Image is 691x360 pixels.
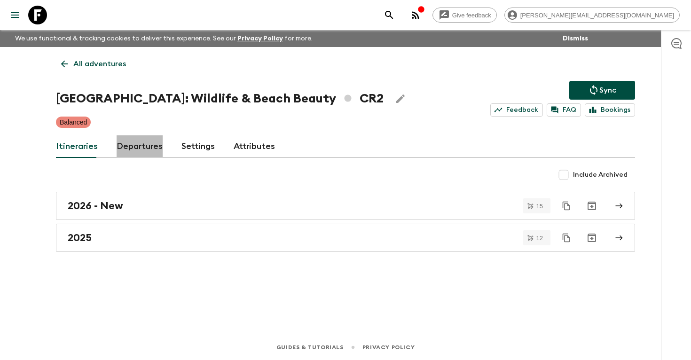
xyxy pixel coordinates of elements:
p: Balanced [60,117,87,127]
button: Archive [582,228,601,247]
a: Guides & Tutorials [276,342,344,352]
a: Bookings [585,103,635,117]
a: Feedback [490,103,543,117]
h2: 2026 - New [68,200,123,212]
span: 15 [531,203,549,209]
span: [PERSON_NAME][EMAIL_ADDRESS][DOMAIN_NAME] [515,12,679,19]
a: Itineraries [56,135,98,158]
button: Duplicate [558,197,575,214]
span: Give feedback [447,12,496,19]
p: Sync [599,85,616,96]
button: Duplicate [558,229,575,246]
span: Include Archived [573,170,628,180]
a: Privacy Policy [237,35,283,42]
a: 2025 [56,224,635,252]
h1: [GEOGRAPHIC_DATA]: Wildlife & Beach Beauty CR2 [56,89,384,108]
button: menu [6,6,24,24]
a: All adventures [56,55,131,73]
button: search adventures [380,6,399,24]
button: Dismiss [560,32,590,45]
span: 12 [531,235,549,241]
h2: 2025 [68,232,92,244]
p: We use functional & tracking cookies to deliver this experience. See our for more. [11,30,316,47]
button: Archive [582,196,601,215]
p: All adventures [73,58,126,70]
button: Sync adventure departures to the booking engine [569,81,635,100]
button: Edit Adventure Title [391,89,410,108]
div: [PERSON_NAME][EMAIL_ADDRESS][DOMAIN_NAME] [504,8,680,23]
a: FAQ [547,103,581,117]
a: 2026 - New [56,192,635,220]
a: Attributes [234,135,275,158]
a: Settings [181,135,215,158]
a: Privacy Policy [362,342,415,352]
a: Departures [117,135,163,158]
a: Give feedback [432,8,497,23]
